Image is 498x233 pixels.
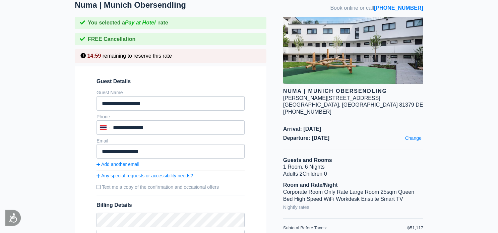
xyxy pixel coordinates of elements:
[283,189,423,203] li: Corporate Room Only Rate Large Room 25sqm Queen Bed High Speed WiFi Workdesk Ensuite Smart TV
[97,121,111,134] div: Thailand (ไทย): +66
[283,182,338,188] b: Room and Rate/Night
[97,78,245,85] span: Guest Details
[97,138,108,143] label: Email
[97,161,245,167] a: Add another email
[283,171,423,178] li: Adults 2
[283,135,423,142] span: Departure: [DATE]
[283,164,423,171] li: 1 Room, 6 Nights
[75,17,266,29] div: You selected a rate
[75,0,283,10] h1: Numa | Munich Obersendling
[97,202,245,209] span: Billing Details
[97,90,123,95] label: Guest Name
[283,109,423,116] div: [PHONE_NUMBER]
[399,102,414,108] span: 81379
[407,225,423,231] div: ฿51,117
[283,88,423,95] div: Numa | Munich Obersendling
[97,181,245,193] label: Text me a copy of the confirmation and occasional offers
[75,33,266,46] div: FREE Cancellation
[103,53,172,59] span: remaining to reserve this rate
[403,133,423,143] a: Change
[283,225,407,231] div: Subtotal Before Taxes:
[330,5,423,12] span: Book online or call
[283,126,423,133] span: Arrival: [DATE]
[87,53,101,59] span: 14:59
[97,114,110,119] label: Phone
[303,171,327,177] span: Children 0
[283,157,332,163] b: Guests and Rooms
[283,17,423,84] img: hotel image
[283,102,340,108] span: [GEOGRAPHIC_DATA],
[342,102,398,108] span: [GEOGRAPHIC_DATA]
[374,5,423,11] a: [PHONE_NUMBER]
[283,202,309,212] a: Nightly rates
[97,173,245,179] a: Any special requests or accessibility needs?
[283,95,380,102] div: [PERSON_NAME][STREET_ADDRESS]
[416,102,423,108] span: DE
[125,20,156,25] i: Pay at Hotel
